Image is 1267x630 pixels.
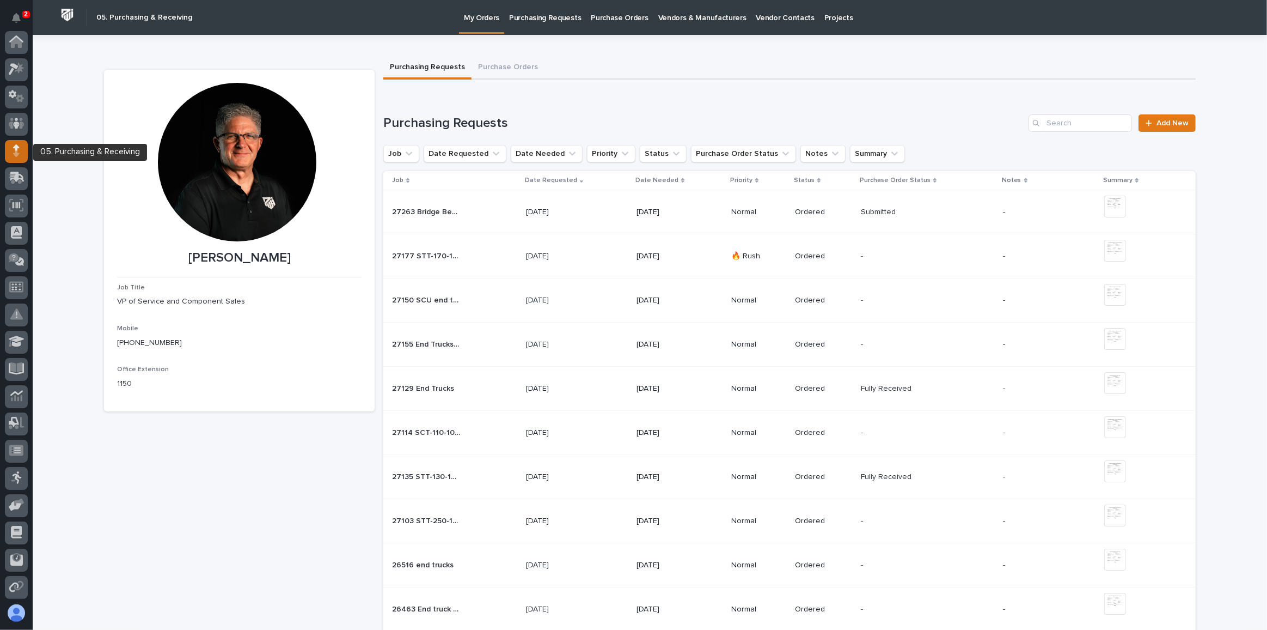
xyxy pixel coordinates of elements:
p: - [1003,428,1071,438]
p: 27114 SCT-110-100-72 end trucks [392,426,462,438]
span: Office Extension [117,366,169,373]
p: 27135 STT-130-100-54 [392,470,462,482]
p: Ordered [795,428,852,438]
tr: 27177 STT-170-150 end trucks27177 STT-170-150 end trucks [DATE][DATE]🔥 RushOrdered-- - [383,234,1196,278]
span: Job Title [117,284,145,291]
p: [DATE] [636,428,705,438]
p: Ordered [795,296,852,305]
p: VP of Service and Component Sales [117,296,362,307]
p: 27177 STT-170-150 end trucks [392,250,462,261]
tr: 27150 SCU end trucks27150 SCU end trucks [DATE][DATE]NormalOrdered-- - [383,278,1196,323]
p: Job [392,174,403,186]
p: - [861,250,865,261]
p: Normal [731,472,786,482]
a: Add New [1139,114,1196,132]
button: users-avatar [5,602,28,625]
p: Date Requested [525,174,577,186]
p: Ordered [795,252,852,261]
tr: 27155 End Trucks STT-25027155 End Trucks STT-250 [DATE][DATE]NormalOrdered-- - [383,323,1196,367]
p: - [1003,208,1071,217]
p: Normal [731,561,786,570]
p: 26463 End truck set STT-250 [392,603,462,614]
p: Summary [1103,174,1133,186]
button: Status [640,145,687,162]
p: - [1003,252,1071,261]
p: [DATE] [526,428,594,438]
p: 1150 [117,378,362,390]
p: Status [794,174,815,186]
button: Summary [850,145,905,162]
button: Notes [800,145,846,162]
span: Mobile [117,325,138,332]
button: Job [383,145,419,162]
button: Date Requested [424,145,506,162]
p: [DATE] [526,208,594,217]
p: Normal [731,384,786,393]
p: Ordered [795,517,852,526]
p: [DATE] [526,605,594,614]
p: [DATE] [636,296,705,305]
a: [PHONE_NUMBER] [117,339,182,347]
tr: 27129 End Trucks27129 End Trucks [DATE][DATE]NormalOrderedFully ReceivedFully Received - [383,367,1196,411]
tr: 27263 Bridge Beam27263 Bridge Beam [DATE][DATE]NormalOrderedSubmittedSubmitted - [383,190,1196,234]
button: Priority [587,145,635,162]
p: [DATE] [636,605,705,614]
p: Normal [731,517,786,526]
p: - [1003,517,1071,526]
h1: Purchasing Requests [383,116,1024,131]
p: Notes [1002,174,1021,186]
div: Notifications2 [14,13,28,31]
input: Search [1029,114,1132,132]
p: Fully Received [861,382,914,393]
p: Fully Received [861,470,914,482]
tr: 27135 STT-130-100-5427135 STT-130-100-54 [DATE][DATE]NormalOrderedFully ReceivedFully Received - [383,455,1196,499]
p: [PERSON_NAME] [117,250,362,266]
button: Date Needed [511,145,583,162]
p: Normal [731,208,786,217]
p: Normal [731,428,786,438]
p: - [861,559,865,570]
p: [DATE] [636,561,705,570]
p: 27129 End Trucks [392,382,456,393]
p: - [1003,384,1071,393]
p: - [861,603,865,614]
p: [DATE] [526,517,594,526]
p: [DATE] [526,296,594,305]
p: - [1003,472,1071,482]
p: Priority [730,174,752,186]
p: - [861,514,865,526]
p: Normal [731,296,786,305]
p: - [861,426,865,438]
p: [DATE] [636,340,705,349]
p: 26516 end trucks [392,559,456,570]
p: Submitted [861,205,898,217]
p: [DATE] [636,208,705,217]
p: Ordered [795,340,852,349]
p: [DATE] [526,561,594,570]
p: - [1003,605,1071,614]
p: Normal [731,340,786,349]
p: [DATE] [526,252,594,261]
p: [DATE] [636,384,705,393]
tr: 26516 end trucks26516 end trucks [DATE][DATE]NormalOrdered-- - [383,543,1196,587]
p: Ordered [795,561,852,570]
button: Purchase Orders [472,57,544,80]
p: [DATE] [636,472,705,482]
p: Date Needed [635,174,678,186]
p: Ordered [795,384,852,393]
p: Ordered [795,472,852,482]
p: 🔥 Rush [731,252,786,261]
p: - [861,294,865,305]
p: Purchase Order Status [860,174,931,186]
p: - [1003,296,1071,305]
img: Workspace Logo [57,5,77,25]
p: - [861,338,865,349]
p: 27150 SCU end trucks [392,294,462,305]
h2: 05. Purchasing & Receiving [96,13,192,22]
p: [DATE] [526,472,594,482]
p: Ordered [795,208,852,217]
p: [DATE] [526,384,594,393]
p: [DATE] [526,340,594,349]
p: Normal [731,605,786,614]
